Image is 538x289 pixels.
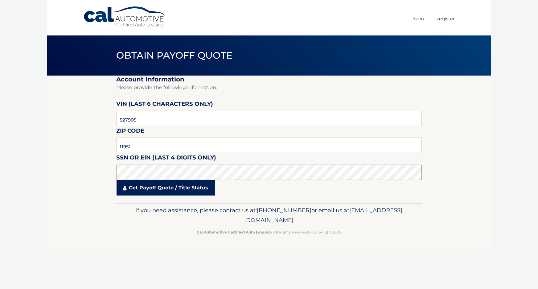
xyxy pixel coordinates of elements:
[121,205,418,225] p: If you need assistance, please contact us at: or email us at
[117,50,233,61] span: Obtain Payoff Quote
[117,180,215,196] a: Get Payoff Quote / Title Status
[197,230,271,234] strong: Cal Automotive Certified Auto Leasing
[117,153,216,164] label: SSN or EIN (last 4 digits only)
[83,6,166,28] a: Cal Automotive
[121,229,418,235] p: - All Rights Reserved - Copyright 2025
[437,14,455,24] a: Register
[257,207,312,214] span: [PHONE_NUMBER]
[117,76,422,83] h2: Account Information
[413,14,424,24] a: Login
[117,83,422,92] p: Please provide the following information.
[117,99,213,111] label: VIN (last 6 characters only)
[117,126,145,138] label: Zip Code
